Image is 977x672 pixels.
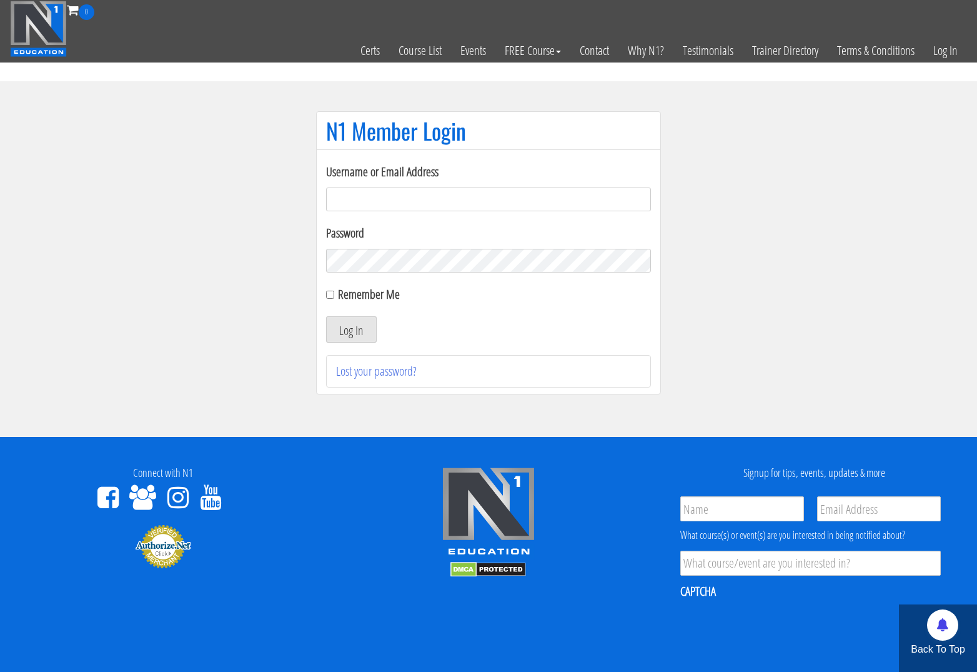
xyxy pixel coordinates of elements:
a: Events [451,20,495,81]
a: Course List [389,20,451,81]
img: n1-education [10,1,67,57]
button: Log In [326,316,377,343]
img: n1-edu-logo [442,467,535,559]
label: CAPTCHA [680,583,716,599]
a: Certs [351,20,389,81]
a: Log In [924,20,967,81]
a: FREE Course [495,20,570,81]
label: Username or Email Address [326,163,651,181]
label: Remember Me [338,286,400,303]
img: DMCA.com Protection Status [450,562,526,577]
input: Email Address [817,496,941,521]
input: Name [680,496,804,521]
span: 0 [79,4,94,20]
img: Authorize.Net Merchant - Click to Verify [135,524,191,569]
h1: N1 Member Login [326,118,651,143]
a: 0 [67,1,94,18]
h4: Signup for tips, events, updates & more [661,467,968,479]
a: Lost your password? [336,363,417,379]
label: Password [326,224,651,243]
a: Contact [570,20,618,81]
div: What course(s) or event(s) are you interested in being notified about? [680,528,941,543]
a: Trainer Directory [743,20,828,81]
iframe: reCAPTCHA [680,608,870,656]
a: Testimonials [673,20,743,81]
a: Why N1? [618,20,673,81]
a: Terms & Conditions [828,20,924,81]
h4: Connect with N1 [9,467,316,479]
input: What course/event are you interested in? [680,551,941,576]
